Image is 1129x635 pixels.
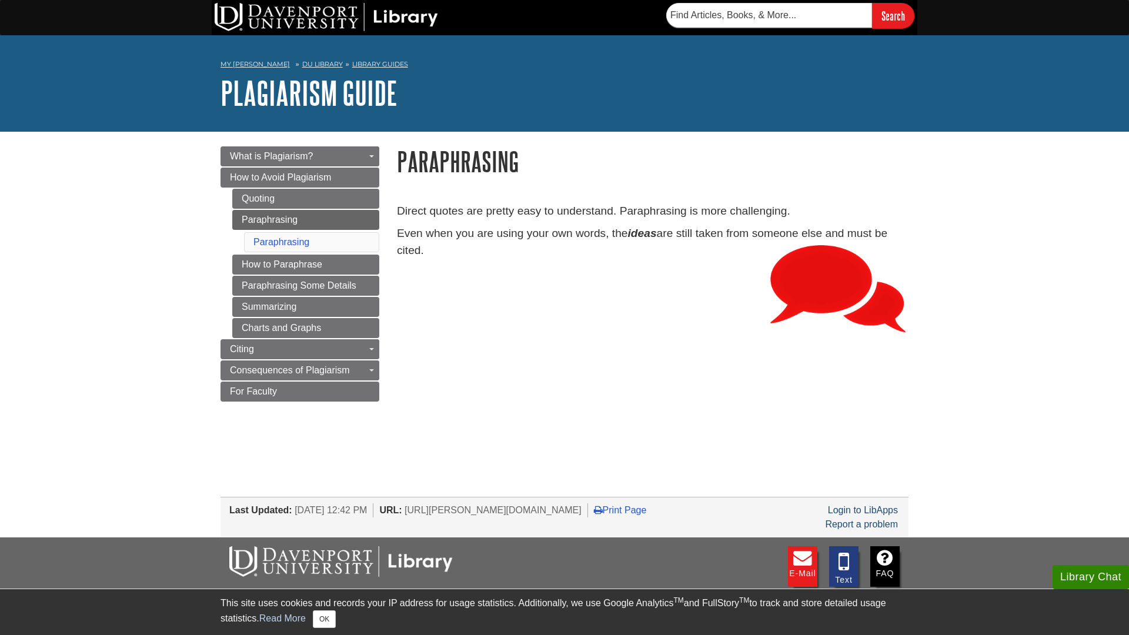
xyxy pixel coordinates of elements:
a: For Faculty [221,382,379,402]
a: Print Page [594,505,647,515]
a: Charts and Graphs [232,318,379,338]
a: Login to LibApps [828,505,898,515]
form: Searches DU Library's articles, books, and more [666,3,914,28]
a: Quoting [232,189,379,209]
a: DU Library [302,60,343,68]
a: Report a problem [825,519,898,529]
a: Summarizing [232,297,379,317]
a: Paraphrasing [232,210,379,230]
a: My [PERSON_NAME] [221,59,290,69]
nav: breadcrumb [221,56,908,75]
span: Citing [230,344,254,354]
a: Library Guides [352,60,408,68]
span: How to Avoid Plagiarism [230,172,331,182]
a: How to Avoid Plagiarism [221,168,379,188]
a: Paraphrasing [253,237,309,247]
a: What is Plagiarism? [221,146,379,166]
a: Read More [259,613,306,623]
a: E-mail [788,546,817,587]
sup: TM [739,596,749,604]
input: Find Articles, Books, & More... [666,3,872,28]
span: Last Updated: [229,505,292,515]
button: Library Chat [1053,565,1129,589]
div: This site uses cookies and records your IP address for usage statistics. Additionally, we use Goo... [221,596,908,628]
span: URL: [379,505,402,515]
span: Consequences of Plagiarism [230,365,350,375]
span: For Faculty [230,386,277,396]
p: Direct quotes are pretty easy to understand. Paraphrasing is more challenging. [397,203,908,220]
img: DU Libraries [229,546,453,577]
p: Even when you are using your own words, the are still taken from someone else and must be cited. [397,225,908,259]
div: Guide Page Menu [221,146,379,402]
img: DU Library [215,3,438,31]
a: How to Paraphrase [232,255,379,275]
sup: TM [673,596,683,604]
h1: Paraphrasing [397,146,908,176]
button: Close [313,610,336,628]
span: [DATE] 12:42 PM [295,505,367,515]
span: What is Plagiarism? [230,151,313,161]
a: Plagiarism Guide [221,75,398,111]
a: Consequences of Plagiarism [221,360,379,380]
a: Citing [221,339,379,359]
em: ideas [628,227,657,239]
a: Text [829,546,859,587]
span: [URL][PERSON_NAME][DOMAIN_NAME] [405,505,582,515]
a: FAQ [870,546,900,587]
i: Print Page [594,505,603,514]
a: Paraphrasing Some Details [232,276,379,296]
input: Search [872,3,914,28]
